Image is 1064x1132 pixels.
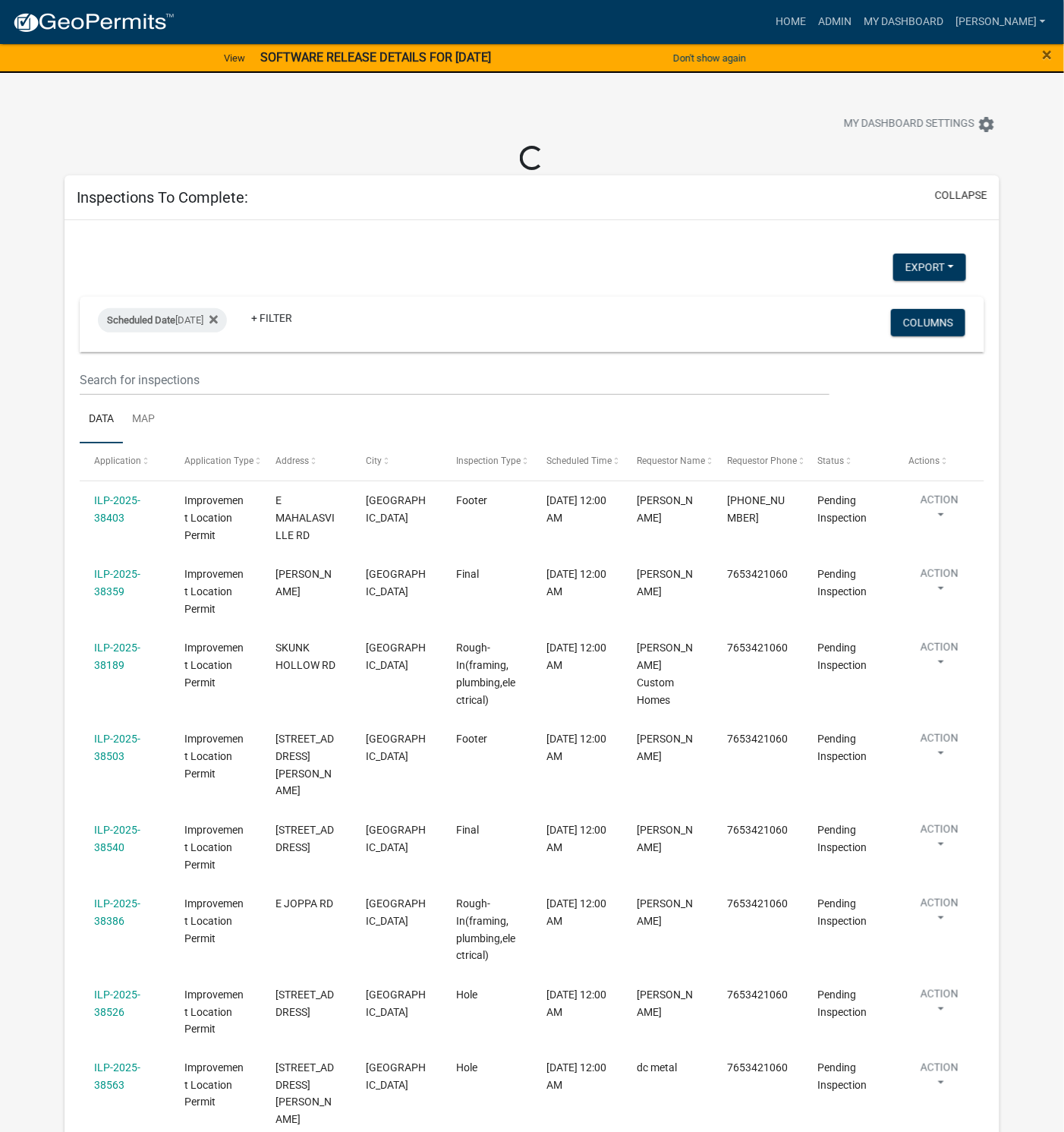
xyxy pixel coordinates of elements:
[275,456,309,466] span: Address
[184,494,244,541] span: Improvement Location Permit
[728,568,789,580] span: 7653421060
[456,824,479,836] span: Final
[637,568,693,598] span: DUSTIN
[949,8,1052,36] a: [PERSON_NAME]
[94,989,140,1018] a: ILP-2025-38526
[832,109,1008,139] button: My Dashboard Settingssettings
[908,986,971,1024] button: Action
[804,443,894,480] datatable-header-cell: Status
[184,824,244,871] span: Improvement Location Permit
[728,456,798,466] span: Requestor Phone
[366,494,426,524] span: MARTINSVILLE
[275,989,334,1018] span: 1096 NAST CHAPEL RD
[275,824,334,853] span: 4314 E LANTERN RD
[908,821,971,859] button: Action
[184,456,253,466] span: Application Type
[456,733,487,745] span: Footer
[94,824,140,853] a: ILP-2025-38540
[275,494,335,541] span: E MAHALASVILLE RD
[893,254,966,281] button: Export
[366,733,426,762] span: MOORESVILLE
[366,824,426,853] span: MARTINSVILLE
[80,364,829,396] input: Search for inspections
[239,304,304,332] a: + Filter
[184,568,244,615] span: Improvement Location Permit
[844,115,974,134] span: My Dashboard Settings
[546,733,606,762] span: 09/10/2025, 12:00 AM
[818,642,867,671] span: Pending Inspection
[366,642,426,671] span: MARTINSVILLE
[667,46,752,71] button: Don't show again
[728,494,785,524] span: 765-342-1060
[546,989,606,1018] span: 09/10/2025, 12:00 AM
[818,568,867,598] span: Pending Inspection
[935,188,987,203] button: collapse
[908,456,940,466] span: Actions
[728,989,789,1001] span: 7653421060
[728,1062,789,1074] span: 7653421060
[260,443,351,480] datatable-header-cell: Address
[184,642,244,689] span: Improvement Location Permit
[94,733,140,762] a: ILP-2025-38503
[366,456,382,466] span: City
[275,897,333,910] span: E JOPPA RD
[456,456,521,466] span: Inspection Type
[218,46,251,71] a: View
[728,824,789,836] span: 7653421060
[442,443,532,480] datatable-header-cell: Inspection Type
[713,443,803,480] datatable-header-cell: Requestor Phone
[77,188,248,207] h5: Inspections To Complete:
[908,1060,971,1098] button: Action
[858,8,949,36] a: My Dashboard
[637,989,693,1018] span: Alex Scheidler
[637,1062,677,1074] span: dc metal
[1043,46,1053,64] button: Close
[184,897,244,944] span: Improvement Location Permit
[818,824,867,853] span: Pending Inspection
[908,639,971,677] button: Action
[170,443,260,480] datatable-header-cell: Application Type
[275,568,332,598] span: DILLMAN RD
[818,989,867,1018] span: Pending Inspection
[637,642,693,705] span: Bennett Custom Homes
[818,897,867,927] span: Pending Inspection
[546,456,612,466] span: Scheduled Time
[728,733,789,745] span: 7653421060
[770,8,812,36] a: Home
[908,492,971,530] button: Action
[908,566,971,604] button: Action
[891,309,965,336] button: Columns
[818,733,867,762] span: Pending Inspection
[456,897,515,961] span: Rough-In(framing, plumbing,electrical)
[94,494,140,524] a: ILP-2025-38403
[546,568,606,598] span: 09/10/2025, 12:00 AM
[818,456,845,466] span: Status
[366,1062,426,1092] span: MOORESVILLE
[123,396,164,444] a: Map
[456,494,487,506] span: Footer
[637,494,693,524] span: Earl Jones
[456,642,515,705] span: Rough-In(framing, plumbing,electrical)
[260,50,491,65] strong: SOFTWARE RELEASE DETAILS FOR [DATE]
[366,989,426,1018] span: MARTINSVILLE
[80,443,170,480] datatable-header-cell: Application
[94,642,140,671] a: ILP-2025-38189
[728,642,789,654] span: 7653421060
[456,989,477,1001] span: Hole
[637,824,693,853] span: REX MADDY
[1043,44,1053,65] span: ×
[107,314,175,326] span: Scheduled Date
[94,1062,140,1092] a: ILP-2025-38563
[894,443,984,480] datatable-header-cell: Actions
[546,824,606,853] span: 09/10/2025, 12:00 AM
[456,1062,477,1074] span: Hole
[94,456,141,466] span: Application
[184,733,244,780] span: Improvement Location Permit
[637,733,693,762] span: Stephen Remster
[80,396,123,444] a: Data
[275,642,335,671] span: SKUNK HOLLOW RD
[351,443,442,480] datatable-header-cell: City
[728,897,789,910] span: 7653421060
[637,456,705,466] span: Requestor Name
[908,895,971,933] button: Action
